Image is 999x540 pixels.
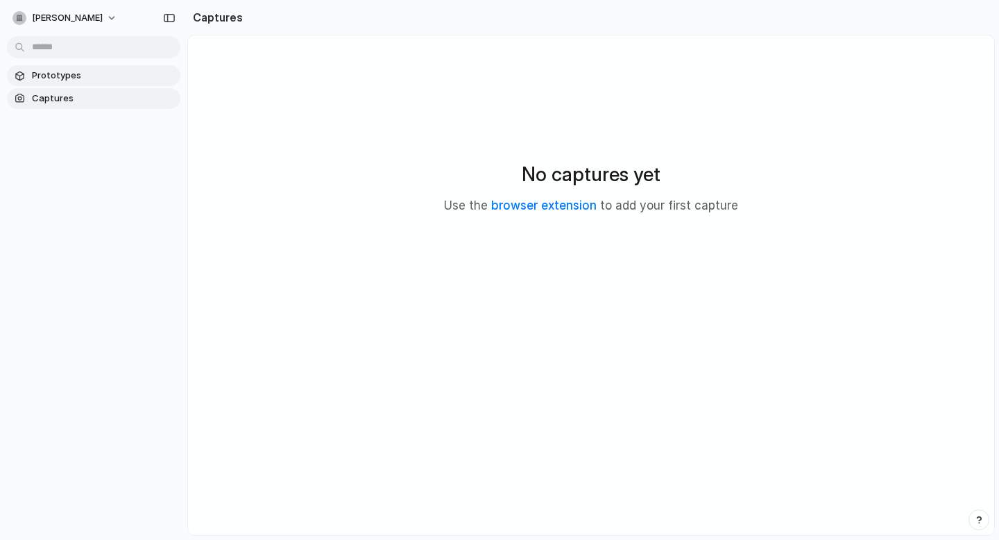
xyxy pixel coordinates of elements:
span: Prototypes [32,69,175,83]
a: Captures [7,88,180,109]
span: Captures [32,92,175,106]
p: Use the to add your first capture [444,197,738,215]
h2: Captures [187,9,243,26]
h2: No captures yet [522,160,660,189]
a: Prototypes [7,65,180,86]
span: [PERSON_NAME] [32,11,103,25]
a: browser extension [491,199,597,212]
button: [PERSON_NAME] [7,7,124,29]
